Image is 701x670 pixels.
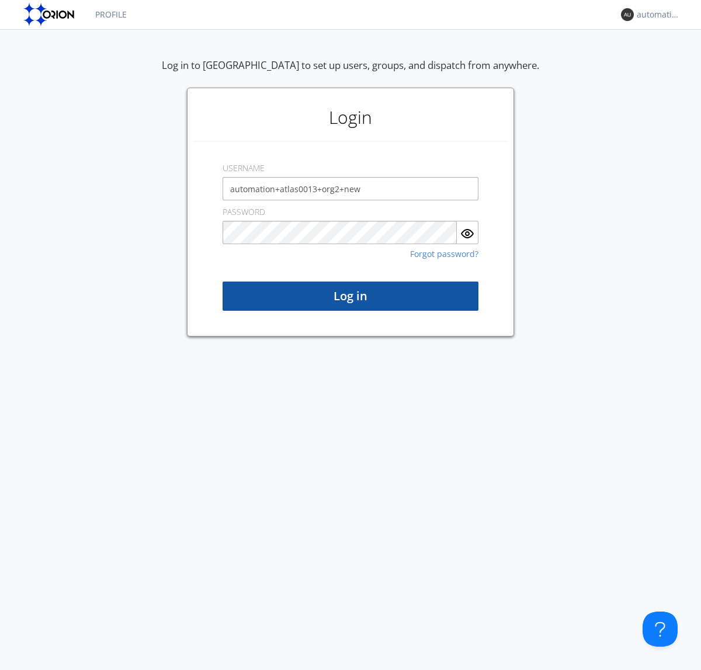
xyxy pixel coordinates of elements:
h1: Login [193,94,508,141]
div: Log in to [GEOGRAPHIC_DATA] to set up users, groups, and dispatch from anywhere. [162,58,539,88]
input: Password [223,221,457,244]
img: eye.svg [460,227,474,241]
iframe: Toggle Customer Support [643,612,678,647]
button: Log in [223,282,478,311]
a: Forgot password? [410,250,478,258]
label: USERNAME [223,162,265,174]
label: PASSWORD [223,206,265,218]
img: orion-labs-logo.svg [23,3,78,26]
img: 373638.png [621,8,634,21]
div: automation+atlas0013+org2 [637,9,681,20]
button: Show Password [457,221,478,244]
